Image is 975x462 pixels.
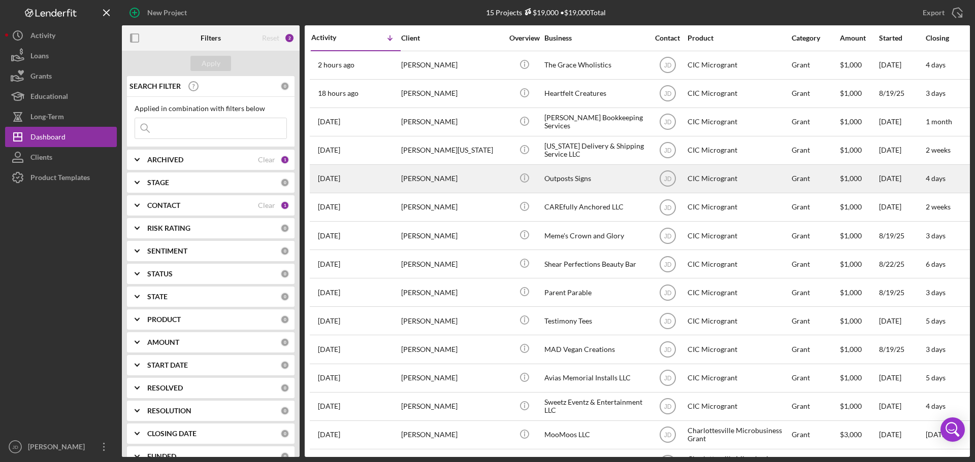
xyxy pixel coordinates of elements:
b: SENTIMENT [147,247,187,255]
div: 0 [280,269,289,278]
div: Parent Parable [544,279,646,306]
div: Client [401,34,503,42]
div: New Project [147,3,187,23]
time: 3 days [926,345,946,353]
div: Outposts Signs [544,165,646,192]
time: 2025-08-21 21:16 [318,345,340,353]
div: 8/19/25 [879,222,925,249]
div: Clear [258,201,275,209]
div: 8/19/25 [879,279,925,306]
div: Grant [792,365,839,392]
span: $1,000 [840,231,862,240]
div: CIC Microgrant [688,251,789,277]
div: CIC Microgrant [688,336,789,363]
text: JD [664,289,671,296]
time: 4 days [926,402,946,410]
div: Charlottesville Microbusiness Grant [688,421,789,448]
div: 0 [280,361,289,370]
div: [DATE] [879,109,925,135]
div: [DATE] [879,165,925,192]
div: Grants [30,66,52,89]
time: 2025-09-25 19:31 [318,174,340,183]
div: [PERSON_NAME] [401,307,503,334]
time: 2025-09-29 23:13 [318,89,359,97]
div: Open Intercom Messenger [940,417,965,442]
button: Activity [5,25,117,46]
div: Loans [30,46,49,68]
div: CIC Microgrant [688,109,789,135]
div: Grant [792,336,839,363]
time: 3 days [926,231,946,240]
div: CAREfully Anchored LLC [544,194,646,221]
div: Overview [505,34,543,42]
text: JD [12,444,18,450]
div: Activity [30,25,55,48]
div: 0 [280,383,289,393]
div: [PERSON_NAME] [401,336,503,363]
div: 1 [280,201,289,210]
div: Activity [311,33,356,42]
div: Sweetz Eventz & Entertainment LLC [544,393,646,420]
button: New Project [122,3,197,23]
time: 2025-09-24 15:08 [318,260,340,268]
div: [PERSON_NAME] [401,251,503,277]
div: Grant [792,165,839,192]
div: CIC Microgrant [688,52,789,79]
div: Export [923,3,945,23]
button: JD[PERSON_NAME] [5,437,117,457]
text: JD [664,432,671,439]
div: Product [688,34,789,42]
time: 2025-09-26 19:21 [318,118,340,126]
div: CIC Microgrant [688,365,789,392]
div: Grant [792,109,839,135]
div: [DATE] [879,194,925,221]
div: 15 Projects • $19,000 Total [486,8,606,17]
b: CONTACT [147,201,180,209]
span: $1,000 [840,345,862,353]
div: 8/22/25 [879,251,925,277]
b: SEARCH FILTER [129,82,181,90]
time: 2 weeks [926,146,951,154]
div: Long-Term [30,106,64,129]
div: 0 [280,292,289,301]
button: Dashboard [5,127,117,147]
div: CIC Microgrant [688,279,789,306]
b: RESOLVED [147,384,183,392]
b: FUNDED [147,452,176,460]
div: Business [544,34,646,42]
text: JD [664,147,671,154]
time: 2025-09-25 19:21 [318,203,340,211]
div: 0 [280,224,289,233]
time: 2025-06-17 01:30 [318,431,340,439]
div: $19,000 [522,8,559,17]
time: 3 days [926,288,946,297]
div: Grant [792,393,839,420]
text: JD [664,403,671,410]
div: Reset [262,34,279,42]
div: 0 [280,406,289,415]
time: 2025-09-25 18:39 [318,232,340,240]
div: [DATE] [879,393,925,420]
div: [PERSON_NAME] [401,393,503,420]
time: 5 days [926,373,946,382]
b: RISK RATING [147,224,190,232]
div: Grant [792,421,839,448]
div: [PERSON_NAME] [401,421,503,448]
a: Product Templates [5,167,117,188]
span: $1,000 [840,288,862,297]
text: JD [664,62,671,69]
b: START DATE [147,361,188,369]
div: CIC Microgrant [688,165,789,192]
text: JD [664,232,671,239]
div: [US_STATE] Delivery & Shipping Service LLC [544,137,646,164]
time: 2 weeks [926,202,951,211]
div: [DATE] [879,52,925,79]
time: 5 days [926,316,946,325]
b: STAGE [147,179,169,187]
div: Grant [792,80,839,107]
div: CIC Microgrant [688,137,789,164]
div: [DATE] [879,137,925,164]
button: Educational [5,86,117,106]
div: Contact [648,34,687,42]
